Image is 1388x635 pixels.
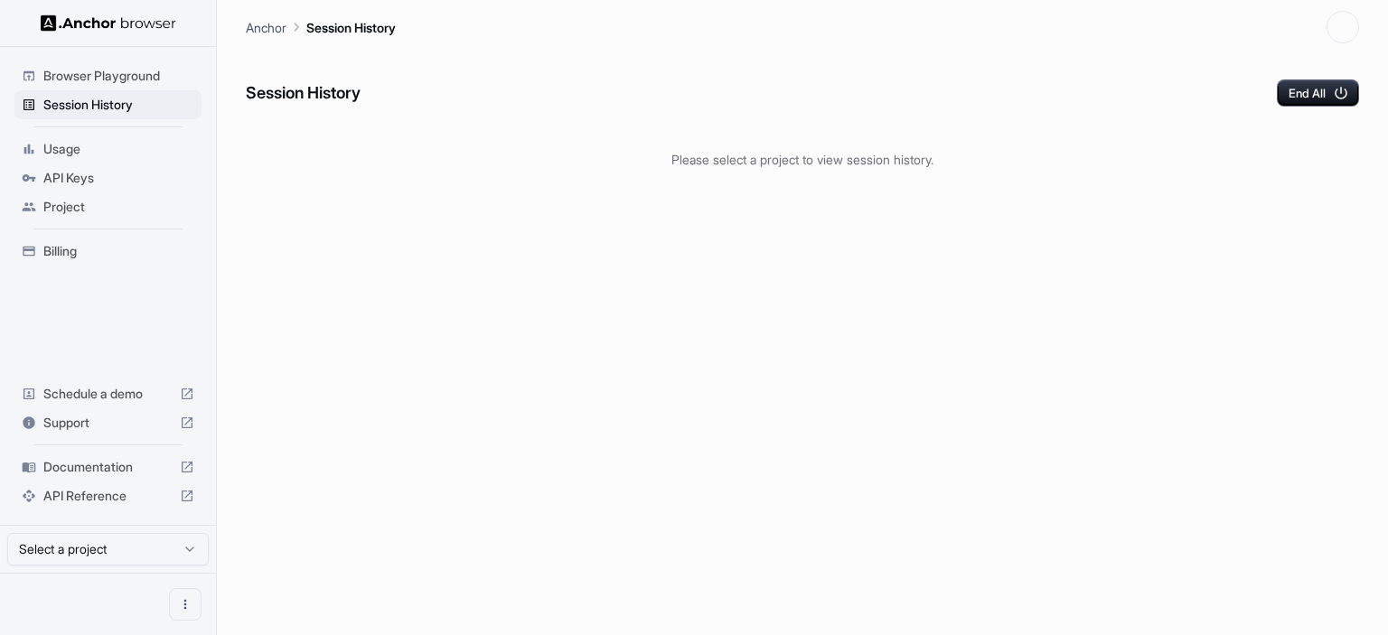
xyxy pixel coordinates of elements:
[246,17,396,37] nav: breadcrumb
[14,90,202,119] div: Session History
[43,458,173,476] span: Documentation
[246,80,361,107] h6: Session History
[43,140,194,158] span: Usage
[43,385,173,403] span: Schedule a demo
[43,487,173,505] span: API Reference
[246,150,1359,169] p: Please select a project to view session history.
[43,96,194,114] span: Session History
[14,379,202,408] div: Schedule a demo
[246,18,286,37] p: Anchor
[14,135,202,163] div: Usage
[306,18,396,37] p: Session History
[43,242,194,260] span: Billing
[14,453,202,481] div: Documentation
[43,67,194,85] span: Browser Playground
[14,408,202,437] div: Support
[43,198,194,216] span: Project
[1277,79,1359,107] button: End All
[14,237,202,266] div: Billing
[41,14,176,32] img: Anchor Logo
[43,414,173,432] span: Support
[14,163,202,192] div: API Keys
[14,192,202,221] div: Project
[169,588,202,621] button: Open menu
[43,169,194,187] span: API Keys
[14,61,202,90] div: Browser Playground
[14,481,202,510] div: API Reference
